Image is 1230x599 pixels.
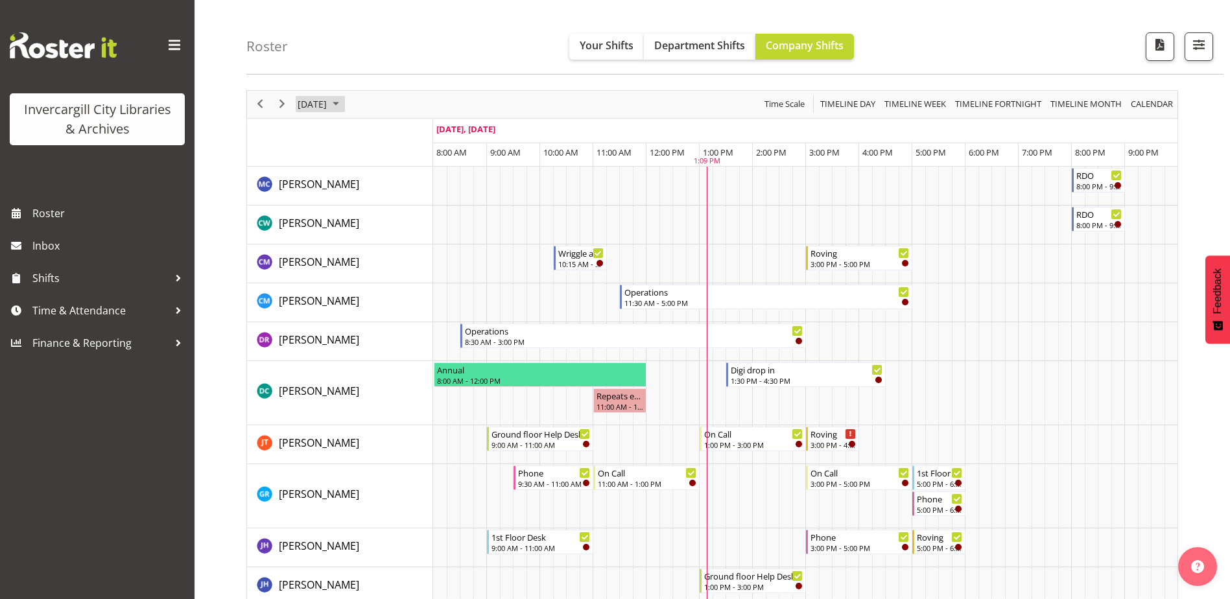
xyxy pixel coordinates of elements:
button: Timeline Week [882,96,949,112]
td: Donald Cunningham resource [247,361,433,425]
a: [PERSON_NAME] [279,538,359,554]
span: Timeline Day [819,96,877,112]
span: Company Shifts [766,38,844,53]
span: Shifts [32,268,169,288]
td: Cindy Mulrooney resource [247,283,433,322]
span: [PERSON_NAME] [279,578,359,592]
div: Roving [810,246,909,259]
td: Glen Tomlinson resource [247,425,433,464]
a: [PERSON_NAME] [279,293,359,309]
div: Glen Tomlinson"s event - Ground floor Help Desk Begin From Monday, September 22, 2025 at 9:00:00 ... [487,427,593,451]
div: previous period [249,91,271,118]
a: [PERSON_NAME] [279,435,359,451]
div: 1st Floor Desk [917,466,962,479]
div: Donald Cunningham"s event - Annual Begin From Monday, September 22, 2025 at 8:00:00 AM GMT+12:00 ... [434,362,646,387]
img: help-xxl-2.png [1191,560,1204,573]
div: 9:00 AM - 11:00 AM [491,440,590,450]
div: Grace Roscoe-Squires"s event - On Call Begin From Monday, September 22, 2025 at 3:00:00 PM GMT+12... [806,465,912,490]
span: 6:00 PM [969,147,999,158]
span: 7:00 PM [1022,147,1052,158]
span: [PERSON_NAME] [279,539,359,553]
div: Chamique Mamolo"s event - Wriggle and Rhyme Begin From Monday, September 22, 2025 at 10:15:00 AM ... [554,246,607,270]
button: Timeline Day [818,96,878,112]
span: Inbox [32,236,188,255]
div: On Call [810,466,909,479]
div: 9:30 AM - 11:00 AM [518,478,590,489]
span: Timeline Fortnight [954,96,1043,112]
div: Operations [624,285,909,298]
div: RDO [1076,207,1122,220]
span: [PERSON_NAME] [279,333,359,347]
div: Grace Roscoe-Squires"s event - Phone Begin From Monday, September 22, 2025 at 5:00:00 PM GMT+12:0... [912,491,965,516]
img: Rosterit website logo [10,32,117,58]
div: 11:00 AM - 1:00 PM [598,478,696,489]
div: Grace Roscoe-Squires"s event - 1st Floor Desk Begin From Monday, September 22, 2025 at 5:00:00 PM... [912,465,965,490]
div: Roving [917,530,962,543]
div: Aurora Catu"s event - RDO Begin From Monday, September 22, 2025 at 8:00:00 PM GMT+12:00 Ends At M... [1072,168,1125,193]
td: Chamique Mamolo resource [247,244,433,283]
div: 5:00 PM - 6:00 PM [917,543,962,553]
div: 8:00 PM - 9:00 PM [1076,181,1122,191]
span: 1:00 PM [703,147,733,158]
div: Ground floor Help Desk [491,427,590,440]
td: Debra Robinson resource [247,322,433,361]
div: 5:00 PM - 6:00 PM [917,504,962,515]
td: Aurora Catu resource [247,167,433,206]
div: 8:00 AM - 12:00 PM [437,375,643,386]
span: [PERSON_NAME] [279,216,359,230]
td: Jill Harpur resource [247,528,433,567]
div: Jillian Hunter"s event - Ground floor Help Desk Begin From Monday, September 22, 2025 at 1:00:00 ... [700,569,806,593]
div: Annual [437,363,643,376]
div: 1:00 PM - 3:00 PM [704,581,803,592]
button: Feedback - Show survey [1205,255,1230,344]
span: 10:00 AM [543,147,578,158]
button: Fortnight [953,96,1044,112]
span: [PERSON_NAME] [279,436,359,450]
button: Your Shifts [569,34,644,60]
a: [PERSON_NAME] [279,254,359,270]
div: Catherine Wilson"s event - RDO Begin From Monday, September 22, 2025 at 8:00:00 PM GMT+12:00 Ends... [1072,207,1125,231]
div: 3:00 PM - 5:00 PM [810,543,909,553]
span: 9:00 PM [1128,147,1159,158]
div: Phone [518,466,590,479]
button: Timeline Month [1048,96,1124,112]
div: RDO [1076,169,1122,182]
div: Glen Tomlinson"s event - Roving Begin From Monday, September 22, 2025 at 3:00:00 PM GMT+12:00 End... [806,427,859,451]
div: 11:30 AM - 5:00 PM [624,298,909,308]
button: Department Shifts [644,34,755,60]
div: Donald Cunningham"s event - Repeats every monday - Donald Cunningham Begin From Monday, September... [593,388,646,413]
div: Phone [917,492,962,505]
div: Grace Roscoe-Squires"s event - Phone Begin From Monday, September 22, 2025 at 9:30:00 AM GMT+12:0... [514,465,593,490]
span: [PERSON_NAME] [279,294,359,308]
a: [PERSON_NAME] [279,383,359,399]
button: Download a PDF of the roster for the current day [1146,32,1174,61]
div: Invercargill City Libraries & Archives [23,100,172,139]
span: Department Shifts [654,38,745,53]
span: 12:00 PM [650,147,685,158]
div: Debra Robinson"s event - Operations Begin From Monday, September 22, 2025 at 8:30:00 AM GMT+12:00... [460,323,806,348]
div: 3:00 PM - 5:00 PM [810,259,909,269]
div: Operations [465,324,803,337]
span: Feedback [1212,268,1224,314]
div: 1:09 PM [694,156,720,167]
div: 1:00 PM - 3:00 PM [704,440,803,450]
span: Timeline Month [1049,96,1123,112]
button: Company Shifts [755,34,854,60]
div: 1st Floor Desk [491,530,590,543]
div: 11:00 AM - 12:00 PM [597,401,643,412]
div: Grace Roscoe-Squires"s event - On Call Begin From Monday, September 22, 2025 at 11:00:00 AM GMT+1... [593,465,700,490]
div: Ground floor Help Desk [704,569,803,582]
span: 8:00 PM [1075,147,1106,158]
span: 5:00 PM [916,147,946,158]
span: [PERSON_NAME] [279,487,359,501]
div: On Call [704,427,803,440]
span: Your Shifts [580,38,633,53]
span: [DATE] [296,96,328,112]
div: Jill Harpur"s event - Roving Begin From Monday, September 22, 2025 at 5:00:00 PM GMT+12:00 Ends A... [912,530,965,554]
div: 3:00 PM - 4:00 PM [810,440,856,450]
span: [PERSON_NAME] [279,177,359,191]
button: Time Scale [763,96,807,112]
h4: Roster [246,39,288,54]
span: Time Scale [763,96,806,112]
div: Glen Tomlinson"s event - On Call Begin From Monday, September 22, 2025 at 1:00:00 PM GMT+12:00 En... [700,427,806,451]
